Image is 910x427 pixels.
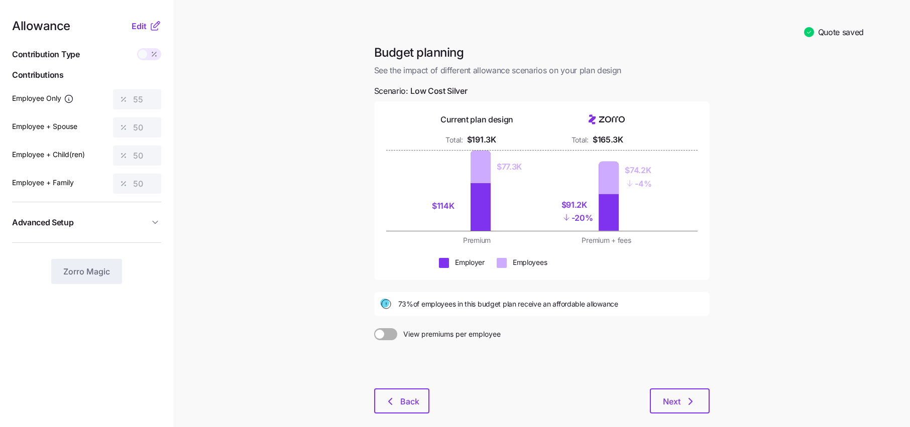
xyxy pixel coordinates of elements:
[418,235,536,245] div: Premium
[12,69,161,81] span: Contributions
[397,328,501,340] span: View premiums per employee
[455,257,485,267] div: Employer
[410,85,467,97] span: Low Cost Silver
[650,388,710,413] button: Next
[818,26,864,39] span: Quote saved
[625,177,651,190] div: - 4%
[374,388,429,413] button: Back
[432,200,465,212] div: $114K
[572,135,589,145] div: Total:
[374,45,710,60] h1: Budget planning
[374,64,710,77] span: See the impact of different allowance scenarios on your plan design
[548,235,665,245] div: Premium + fees
[467,133,496,146] div: $191.3K
[51,259,122,284] button: Zorro Magic
[12,121,77,132] label: Employee + Spouse
[440,113,513,126] div: Current plan design
[561,199,593,211] div: $91.2K
[663,395,680,407] span: Next
[132,20,149,32] button: Edit
[497,161,522,173] div: $77.3K
[400,395,419,407] span: Back
[625,164,651,177] div: $74.2K
[12,210,161,235] button: Advanced Setup
[63,265,110,277] span: Zorro Magic
[12,48,80,61] span: Contribution Type
[12,149,85,160] label: Employee + Child(ren)
[12,216,74,229] span: Advanced Setup
[12,177,74,188] label: Employee + Family
[374,85,468,97] span: Scenario:
[12,20,70,32] span: Allowance
[12,93,74,104] label: Employee Only
[593,133,623,146] div: $165.3K
[398,299,618,309] span: 73% of employees in this budget plan receive an affordable allowance
[132,20,147,32] span: Edit
[445,135,463,145] div: Total:
[561,211,593,224] div: - 20%
[513,257,547,267] div: Employees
